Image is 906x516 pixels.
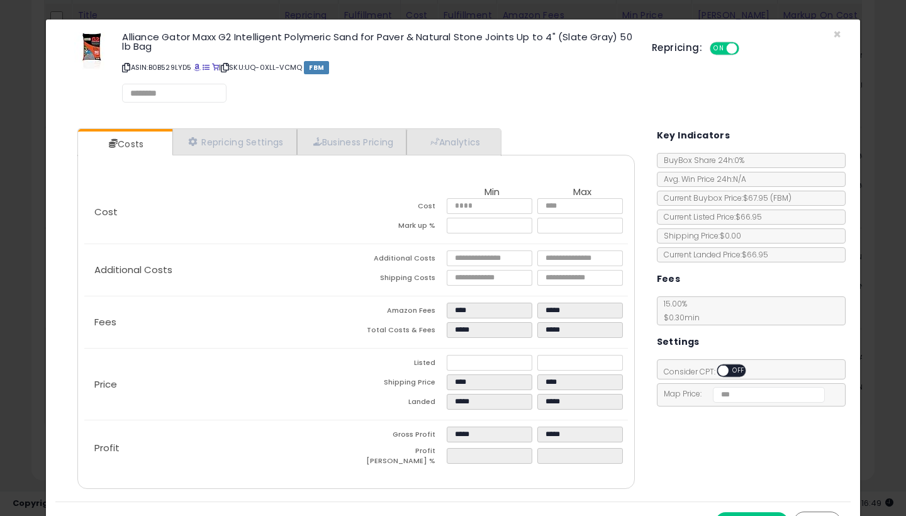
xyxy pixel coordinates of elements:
[711,43,727,54] span: ON
[356,218,447,237] td: Mark up %
[212,62,219,72] a: Your listing only
[652,43,702,53] h5: Repricing:
[657,271,681,287] h5: Fees
[356,355,447,374] td: Listed
[406,129,500,155] a: Analytics
[172,129,297,155] a: Repricing Settings
[84,207,356,217] p: Cost
[304,61,329,74] span: FBM
[84,317,356,327] p: Fees
[84,265,356,275] p: Additional Costs
[657,249,768,260] span: Current Landed Price: $66.95
[657,334,700,350] h5: Settings
[657,388,825,399] span: Map Price:
[203,62,210,72] a: All offer listings
[657,155,744,165] span: BuyBox Share 24h: 0%
[657,174,746,184] span: Avg. Win Price 24h: N/A
[356,394,447,413] td: Landed
[78,132,171,157] a: Costs
[356,322,447,342] td: Total Costs & Fees
[743,193,791,203] span: $67.95
[84,379,356,390] p: Price
[657,298,700,323] span: 15.00 %
[729,366,749,376] span: OFF
[657,193,791,203] span: Current Buybox Price:
[537,187,628,198] th: Max
[356,374,447,394] td: Shipping Price
[356,250,447,270] td: Additional Costs
[356,198,447,218] td: Cost
[194,62,201,72] a: BuyBox page
[657,230,741,241] span: Shipping Price: $0.00
[74,32,109,70] img: 41xHxVLJV8L._SL60_.jpg
[833,25,841,43] span: ×
[657,366,763,377] span: Consider CPT:
[356,303,447,322] td: Amazon Fees
[447,187,537,198] th: Min
[737,43,758,54] span: OFF
[356,270,447,289] td: Shipping Costs
[657,128,730,143] h5: Key Indicators
[356,446,447,469] td: Profit [PERSON_NAME] %
[657,211,762,222] span: Current Listed Price: $66.95
[356,427,447,446] td: Gross Profit
[297,129,407,155] a: Business Pricing
[122,57,633,77] p: ASIN: B0B529LYD5 | SKU: UQ-0XLL-VCMQ
[122,32,633,51] h3: Alliance Gator Maxx G2 Intelligent Polymeric Sand for Paver & Natural Stone Joints Up to 4" (Slat...
[657,312,700,323] span: $0.30 min
[770,193,791,203] span: ( FBM )
[84,443,356,453] p: Profit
